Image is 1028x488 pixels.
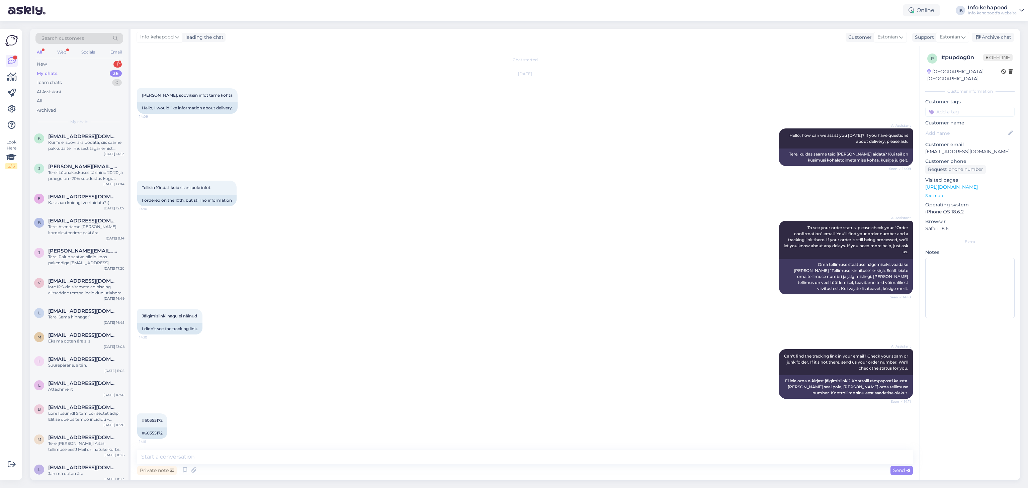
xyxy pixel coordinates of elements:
[931,56,934,61] span: p
[925,218,1015,225] p: Browser
[104,206,124,211] div: [DATE] 12:07
[925,177,1015,184] p: Visited pages
[48,248,118,254] span: jane.pissarev@gmail.com
[137,71,913,77] div: [DATE]
[925,98,1015,105] p: Customer tags
[183,34,224,41] div: leading the chat
[137,466,177,475] div: Private note
[48,332,118,338] span: Malle.kiika@gmail.com
[37,107,56,114] div: Archived
[142,313,197,318] span: Jälgimislinki nagu ei näinud
[104,344,124,349] div: [DATE] 13:08
[37,61,47,68] div: New
[48,200,124,206] div: Kas saan kuidagi veel aidata? :)
[37,70,58,77] div: My chats
[48,380,118,386] span: ljudmila.ilves@gmail.com
[48,284,124,296] div: lore IPS-do sitametc adipiscing elitseddoe tempo incididun utlaboree dolor: magna://ali.enimadmin...
[104,152,124,157] div: [DATE] 14:53
[925,249,1015,256] p: Notes
[37,98,42,104] div: All
[70,119,88,125] span: My chats
[779,259,913,294] div: Oma tellimuse staatuse nägemiseks vaadake [PERSON_NAME] "Tellimuse kinnituse" e-kirja. Sealt leia...
[37,334,41,339] span: M
[38,250,40,255] span: j
[925,208,1015,215] p: iPhone OS 18.6.2
[886,215,911,220] span: AI Assistant
[886,295,911,300] span: Seen ✓ 14:10
[789,133,909,144] span: Hello, how can we assist you [DATE]? If you have questions about delivery, please ask.
[38,166,40,171] span: J
[140,33,174,41] span: Info kehapood
[886,399,911,404] span: Seen ✓ 14:11
[48,404,118,410] span: birgit.pilve@gmail.com
[886,344,911,349] span: AI Assistant
[779,375,913,399] div: Ei leia oma e-kirjast jälgimislinki? Kontrolli rämpsposti kausta. [PERSON_NAME] seal pole, [PERSO...
[926,129,1007,137] input: Add name
[941,54,983,62] div: # pupdog0n
[5,163,17,169] div: 2 / 3
[139,335,164,340] span: 14:10
[956,6,965,15] div: IK
[48,314,124,320] div: Tere! Sama hinnaga :)
[48,224,124,236] div: Tere! Asendame [PERSON_NAME] komplekteerime paki ära.
[48,441,124,453] div: Tere [PERSON_NAME]! Aitäh tellimuse eest! Meil on natuke kurbi uudiseid – kahjuks on väga suur tõ...
[41,35,84,42] span: Search customers
[56,48,68,57] div: Web
[5,139,17,169] div: Look Here
[103,182,124,187] div: [DATE] 13:04
[925,165,986,174] div: Request phone number
[139,206,164,211] span: 14:10
[925,184,978,190] a: [URL][DOMAIN_NAME]
[784,225,909,254] span: To see your order status, please check your "Order confirmation" email. You'll find your order nu...
[104,477,124,482] div: [DATE] 10:13
[846,34,872,41] div: Customer
[38,196,40,201] span: e
[103,392,124,397] div: [DATE] 10:50
[38,467,40,472] span: l
[104,296,124,301] div: [DATE] 16:49
[35,48,43,57] div: All
[48,465,118,471] span: lairikikkas8@gmail.com
[940,33,960,41] span: Estonian
[925,88,1015,94] div: Customer information
[48,278,118,284] span: virgeaug@gmail.com
[38,220,41,225] span: b
[48,471,124,477] div: Jah ma ootan ära
[106,236,124,241] div: [DATE] 9:14
[912,34,934,41] div: Support
[48,356,118,362] span: imbiuus@hotmail.com
[48,338,124,344] div: Eks ma ootan ära siis
[137,427,167,439] div: #60355172
[925,158,1015,165] p: Customer phone
[104,368,124,373] div: [DATE] 11:05
[37,437,41,442] span: m
[925,119,1015,126] p: Customer name
[137,195,237,206] div: I ordered on the 10th, but still no information
[109,48,123,57] div: Email
[927,68,1001,82] div: [GEOGRAPHIC_DATA], [GEOGRAPHIC_DATA]
[104,266,124,271] div: [DATE] 17:20
[893,467,910,473] span: Send
[48,434,118,441] span: marina.sat@mail.ee
[103,422,124,427] div: [DATE] 10:20
[48,194,118,200] span: eleliinekiisler@gmail.com
[48,386,124,392] div: Attachment
[142,418,163,423] span: #60355172
[37,79,62,86] div: Team chats
[925,141,1015,148] p: Customer email
[38,359,40,364] span: i
[142,93,233,98] span: [PERSON_NAME], sooviksin infot tarne kohta
[38,383,40,388] span: l
[48,218,118,224] span: birnbaummerit98@gmail.com
[137,102,238,114] div: Hello, I would like information about delivery.
[48,362,124,368] div: Suurepärane, aitäh.
[968,10,1017,16] div: Info kehapood's website
[38,280,40,285] span: v
[139,439,164,444] span: 14:11
[137,323,202,334] div: I didn't see the tracking link.
[925,225,1015,232] p: Safari 18.6
[48,139,124,152] div: Kui Te ei soovi ära oodata, siis saame pakkuda tellimusest taganemist. Sellisel juhul palun täitk...
[925,107,1015,117] input: Add a tag
[925,193,1015,199] p: See more ...
[48,170,124,182] div: Tere! Lõunakeskuses täishind 20.20 ja praegu on -20% soodustus kogu brändil Tuleb sama hinnaga, m...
